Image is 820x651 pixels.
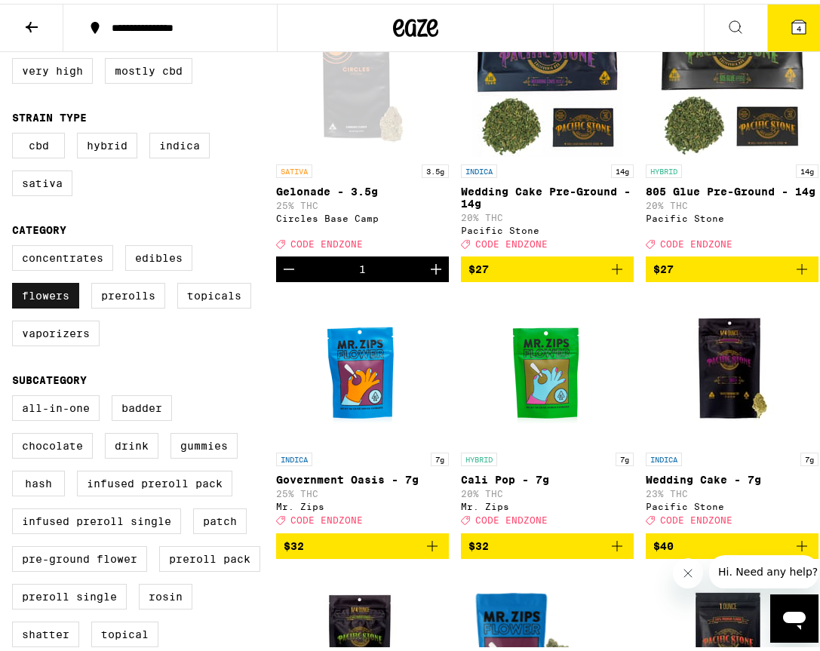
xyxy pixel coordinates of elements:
[193,505,247,530] label: Patch
[646,182,818,194] p: 805 Glue Pre-Ground - 14g
[657,290,808,441] img: Pacific Stone - Wedding Cake - 7g
[170,429,238,455] label: Gummies
[660,235,732,245] span: CODE ENDZONE
[461,209,634,219] p: 20% THC
[461,449,497,462] p: HYBRID
[646,485,818,495] p: 23% THC
[12,505,181,530] label: Infused Preroll Single
[290,512,363,522] span: CODE ENDZONE
[276,290,449,529] a: Open page for Government Oasis - 7g from Mr. Zips
[461,485,634,495] p: 20% THC
[12,542,147,568] label: Pre-ground Flower
[276,161,312,174] p: SATIVA
[660,512,732,522] span: CODE ENDZONE
[673,554,703,585] iframe: Close message
[276,197,449,207] p: 25% THC
[12,167,72,192] label: Sativa
[646,290,818,529] a: Open page for Wedding Cake - 7g from Pacific Stone
[653,259,674,272] span: $27
[472,2,623,153] img: Pacific Stone - Wedding Cake Pre-Ground - 14g
[461,498,634,508] div: Mr. Zips
[276,210,449,220] div: Circles Base Camp
[12,108,87,120] legend: Strain Type
[12,279,79,305] label: Flowers
[475,235,548,245] span: CODE ENDZONE
[657,2,808,153] img: Pacific Stone - 805 Glue Pre-Ground - 14g
[461,161,497,174] p: INDICA
[149,129,210,155] label: Indica
[646,498,818,508] div: Pacific Stone
[475,512,548,522] span: CODE ENDZONE
[105,54,192,80] label: Mostly CBD
[125,241,192,267] label: Edibles
[276,182,449,194] p: Gelonade - 3.5g
[461,290,634,529] a: Open page for Cali Pop - 7g from Mr. Zips
[12,54,93,80] label: Very High
[12,317,100,342] label: Vaporizers
[276,253,302,278] button: Decrement
[422,161,449,174] p: 3.5g
[646,253,818,278] button: Add to bag
[12,220,66,232] legend: Category
[91,618,158,643] label: Topical
[472,290,623,441] img: Mr. Zips - Cali Pop - 7g
[12,370,87,382] legend: Subcategory
[159,542,260,568] label: Preroll Pack
[359,259,366,272] div: 1
[284,536,304,548] span: $32
[139,580,192,606] label: Rosin
[276,498,449,508] div: Mr. Zips
[423,253,449,278] button: Increment
[290,235,363,245] span: CODE ENDZONE
[461,2,634,253] a: Open page for Wedding Cake Pre-Ground - 14g from Pacific Stone
[461,222,634,232] div: Pacific Stone
[616,449,634,462] p: 7g
[800,449,818,462] p: 7g
[112,392,172,417] label: Badder
[611,161,634,174] p: 14g
[646,470,818,482] p: Wedding Cake - 7g
[105,429,158,455] label: Drink
[461,182,634,206] p: Wedding Cake Pre-Ground - 14g
[646,449,682,462] p: INDICA
[646,2,818,253] a: Open page for 805 Glue Pre-Ground - 14g from Pacific Stone
[431,449,449,462] p: 7g
[646,197,818,207] p: 20% THC
[796,161,818,174] p: 14g
[12,129,65,155] label: CBD
[12,241,113,267] label: Concentrates
[276,485,449,495] p: 25% THC
[461,530,634,555] button: Add to bag
[91,279,165,305] label: Prerolls
[646,161,682,174] p: HYBRID
[276,470,449,482] p: Government Oasis - 7g
[276,2,449,253] a: Open page for Gelonade - 3.5g from Circles Base Camp
[12,580,127,606] label: Preroll Single
[177,279,251,305] label: Topicals
[276,530,449,555] button: Add to bag
[12,618,79,643] label: Shatter
[276,449,312,462] p: INDICA
[646,530,818,555] button: Add to bag
[287,290,438,441] img: Mr. Zips - Government Oasis - 7g
[646,210,818,220] div: Pacific Stone
[468,536,489,548] span: $32
[12,467,65,493] label: Hash
[461,253,634,278] button: Add to bag
[653,536,674,548] span: $40
[770,591,818,639] iframe: Button to launch messaging window
[709,551,818,585] iframe: Message from company
[797,20,801,29] span: 4
[77,129,137,155] label: Hybrid
[77,467,232,493] label: Infused Preroll Pack
[12,392,100,417] label: All-In-One
[468,259,489,272] span: $27
[461,470,634,482] p: Cali Pop - 7g
[12,429,93,455] label: Chocolate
